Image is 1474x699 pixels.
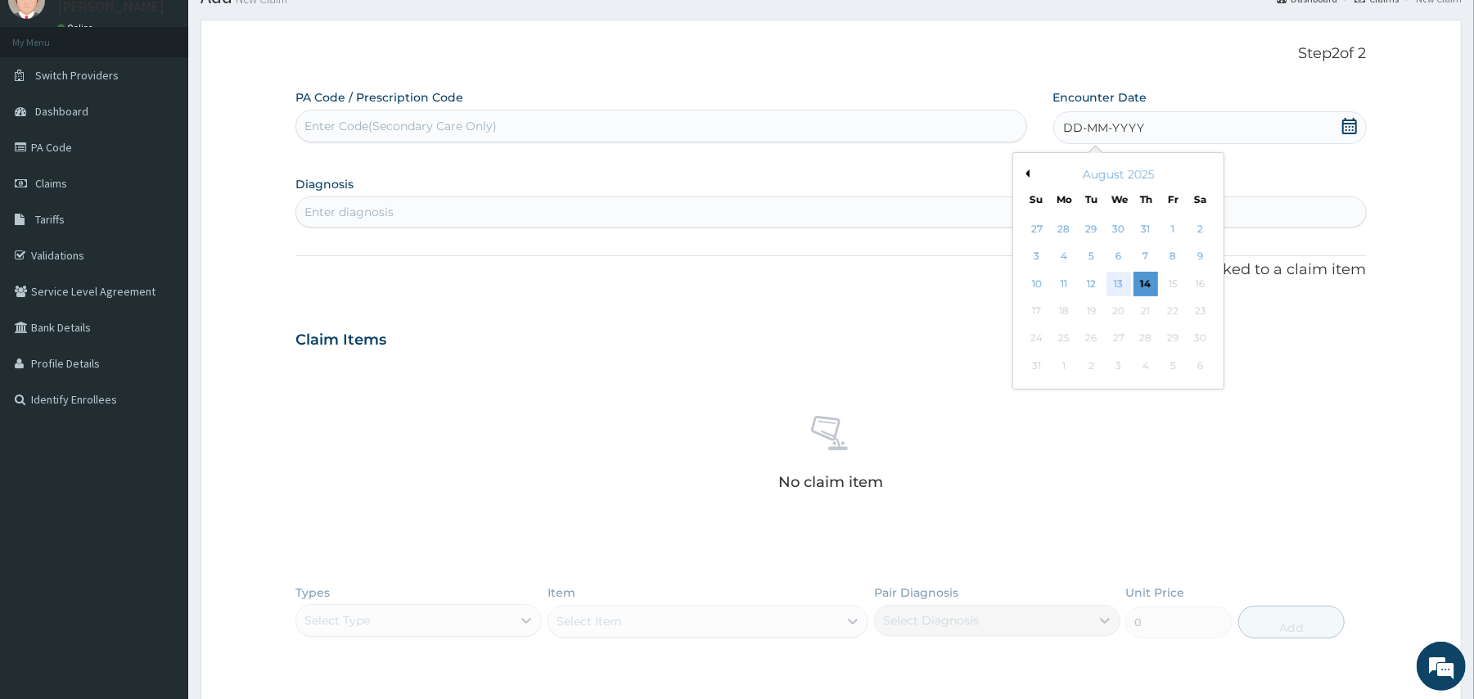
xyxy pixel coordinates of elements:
[1052,217,1076,241] div: Choose Monday, July 28th, 2025
[1020,166,1217,183] div: August 2025
[1138,192,1152,206] div: Th
[1052,272,1076,296] div: Choose Monday, August 11th, 2025
[35,104,88,119] span: Dashboard
[1161,272,1185,296] div: Not available Friday, August 15th, 2025
[1161,217,1185,241] div: Choose Friday, August 1st, 2025
[1106,299,1130,323] div: Not available Wednesday, August 20th, 2025
[1024,245,1048,269] div: Choose Sunday, August 3rd, 2025
[1161,299,1185,323] div: Not available Friday, August 22nd, 2025
[85,92,275,113] div: Chat with us now
[1052,299,1076,323] div: Not available Monday, August 18th, 2025
[1106,217,1130,241] div: Choose Wednesday, July 30th, 2025
[1134,245,1158,269] div: Choose Thursday, August 7th, 2025
[295,176,354,192] label: Diagnosis
[1193,192,1207,206] div: Sa
[778,474,883,490] p: No claim item
[1029,192,1043,206] div: Su
[1024,299,1048,323] div: Not available Sunday, August 17th, 2025
[1024,354,1048,378] div: Not available Sunday, August 31st, 2025
[1057,192,1071,206] div: Mo
[1064,120,1145,136] span: DD-MM-YYYY
[295,259,1366,281] p: NB: All diagnosis must be linked to a claim item
[295,89,463,106] label: PA Code / Prescription Code
[1166,192,1180,206] div: Fr
[1106,327,1130,351] div: Not available Wednesday, August 27th, 2025
[1079,217,1103,241] div: Choose Tuesday, July 29th, 2025
[1188,354,1212,378] div: Not available Saturday, September 6th, 2025
[304,204,394,220] div: Enter diagnosis
[1052,354,1076,378] div: Not available Monday, September 1st, 2025
[1106,245,1130,269] div: Choose Wednesday, August 6th, 2025
[1188,272,1212,296] div: Not available Saturday, August 16th, 2025
[1079,272,1103,296] div: Choose Tuesday, August 12th, 2025
[1052,245,1076,269] div: Choose Monday, August 4th, 2025
[1079,245,1103,269] div: Choose Tuesday, August 5th, 2025
[268,8,308,47] div: Minimize live chat window
[1024,327,1048,351] div: Not available Sunday, August 24th, 2025
[57,22,97,34] a: Online
[1161,354,1185,378] div: Not available Friday, September 5th, 2025
[1079,299,1103,323] div: Not available Tuesday, August 19th, 2025
[1053,89,1147,106] label: Encounter Date
[8,447,312,504] textarea: Type your message and hit 'Enter'
[1024,272,1048,296] div: Choose Sunday, August 10th, 2025
[1084,192,1098,206] div: Tu
[295,331,386,349] h3: Claim Items
[1111,192,1125,206] div: We
[35,176,67,191] span: Claims
[1161,245,1185,269] div: Choose Friday, August 8th, 2025
[1079,327,1103,351] div: Not available Tuesday, August 26th, 2025
[295,45,1366,63] p: Step 2 of 2
[1134,327,1158,351] div: Not available Thursday, August 28th, 2025
[35,68,119,83] span: Switch Providers
[1021,169,1030,178] button: Previous Month
[1188,217,1212,241] div: Choose Saturday, August 2nd, 2025
[1188,299,1212,323] div: Not available Saturday, August 23rd, 2025
[1079,354,1103,378] div: Not available Tuesday, September 2nd, 2025
[304,118,497,134] div: Enter Code(Secondary Care Only)
[1024,217,1048,241] div: Choose Sunday, July 27th, 2025
[1134,272,1158,296] div: Choose Thursday, August 14th, 2025
[30,82,66,123] img: d_794563401_company_1708531726252_794563401
[1023,216,1214,380] div: month 2025-08
[95,206,226,372] span: We're online!
[1134,299,1158,323] div: Not available Thursday, August 21st, 2025
[1134,354,1158,378] div: Not available Thursday, September 4th, 2025
[1161,327,1185,351] div: Not available Friday, August 29th, 2025
[35,212,65,227] span: Tariffs
[1188,327,1212,351] div: Not available Saturday, August 30th, 2025
[1188,245,1212,269] div: Choose Saturday, August 9th, 2025
[1106,272,1130,296] div: Choose Wednesday, August 13th, 2025
[1052,327,1076,351] div: Not available Monday, August 25th, 2025
[1134,217,1158,241] div: Choose Thursday, July 31st, 2025
[1106,354,1130,378] div: Not available Wednesday, September 3rd, 2025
